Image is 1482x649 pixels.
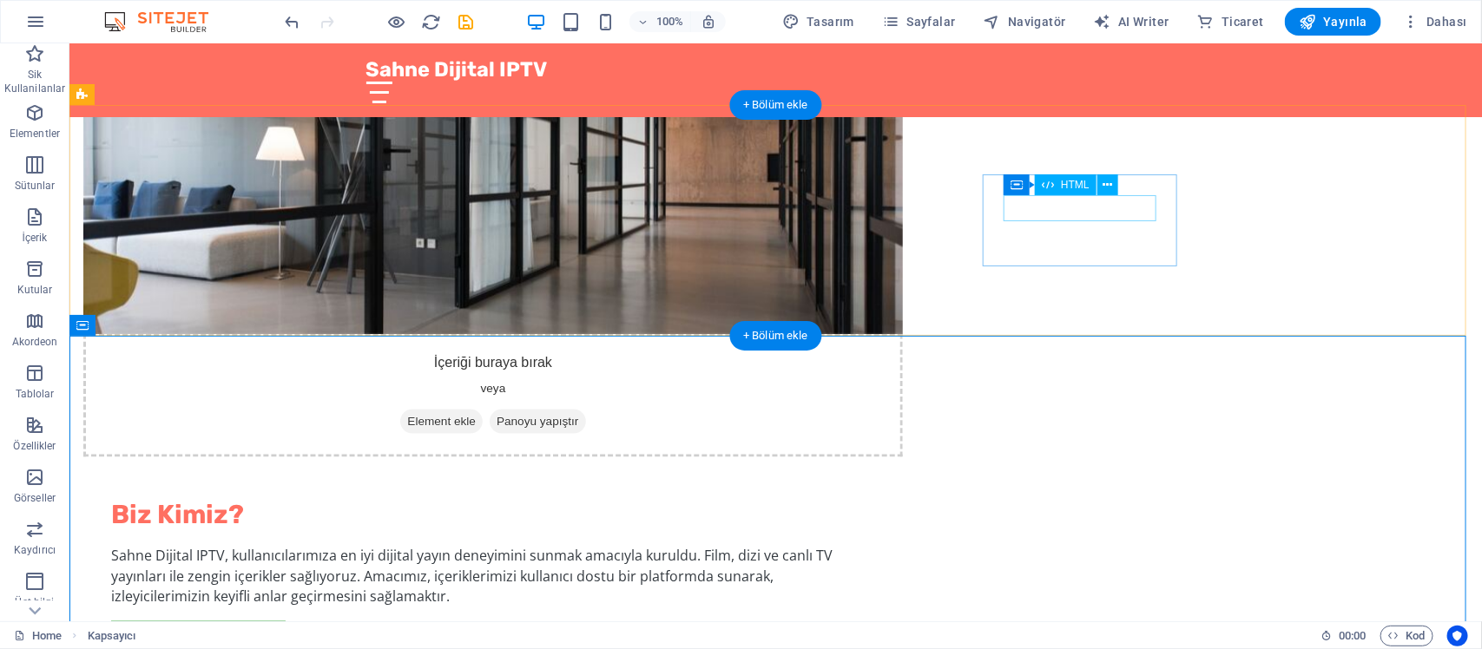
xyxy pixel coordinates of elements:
[984,13,1066,30] span: Navigatör
[15,595,54,609] p: Üst bilgi
[1402,13,1467,30] span: Dahası
[1197,13,1264,30] span: Ticaret
[420,366,516,390] span: Panoyu yapıştır
[775,8,861,36] div: Tasarım (Ctrl+Alt+Y)
[629,11,691,32] button: 100%
[1321,626,1367,646] h6: Oturum süresi
[1190,8,1271,36] button: Ticaret
[14,491,56,505] p: Görseller
[456,11,477,32] button: save
[12,335,58,349] p: Akordeon
[729,90,822,120] div: + Bölüm ekle
[331,366,413,390] span: Element ekle
[1285,8,1381,36] button: Yayınla
[88,626,136,646] span: Seçmek için tıkla. Düzenlemek için çift tıkla
[875,8,963,36] button: Sayfalar
[88,626,136,646] nav: breadcrumb
[421,11,442,32] button: reload
[386,11,407,32] button: Ön izleme modundan çıkıp düzenlemeye devam etmek için buraya tıklayın
[701,14,716,29] i: Yeniden boyutlandırmada yakınlaştırma düzeyini seçilen cihaza uyacak şekilde otomatik olarak ayarla.
[1388,626,1426,646] span: Kod
[775,8,861,36] button: Tasarım
[782,13,854,30] span: Tasarım
[729,321,822,351] div: + Bölüm ekle
[282,11,303,32] button: undo
[283,12,303,32] i: Geri al: HTML'yi değiştir (Ctrl+Z)
[977,8,1073,36] button: Navigatör
[1087,8,1176,36] button: AI Writer
[1351,629,1354,642] span: :
[1339,626,1366,646] span: 00 00
[14,291,833,414] div: İçeriği buraya bırak
[1299,13,1367,30] span: Yayınla
[10,127,60,141] p: Elementler
[100,11,230,32] img: Editor Logo
[16,387,55,401] p: Tablolar
[17,283,53,297] p: Kutular
[422,12,442,32] i: Sayfayı yeniden yükleyin
[14,543,56,557] p: Kaydırıcı
[1061,180,1090,190] span: HTML
[1395,8,1474,36] button: Dahası
[22,231,47,245] p: İçerik
[457,12,477,32] i: Kaydet (Ctrl+S)
[655,11,683,32] h6: 100%
[882,13,956,30] span: Sayfalar
[1447,626,1468,646] button: Usercentrics
[15,179,56,193] p: Sütunlar
[1380,626,1433,646] button: Kod
[1094,13,1169,30] span: AI Writer
[13,439,56,453] p: Özellikler
[14,626,62,646] a: Seçimi iptal etmek için tıkla. Sayfaları açmak için çift tıkla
